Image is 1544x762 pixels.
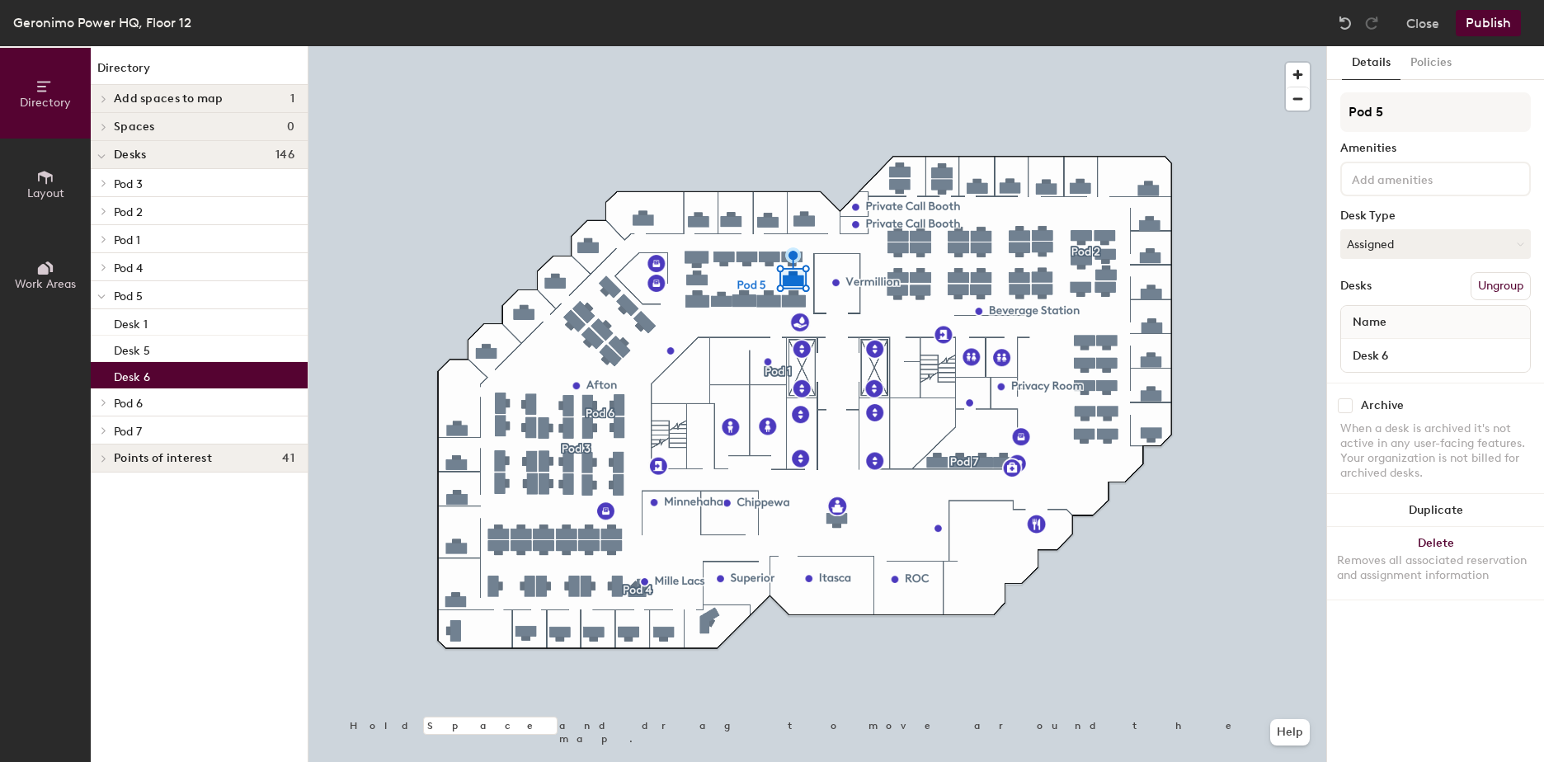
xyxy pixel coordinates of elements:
h1: Directory [91,59,308,85]
button: Details [1342,46,1400,80]
span: Pod 3 [114,177,143,191]
button: Assigned [1340,229,1531,259]
button: Help [1270,719,1310,746]
span: Pod 4 [114,261,143,275]
div: Amenities [1340,142,1531,155]
div: Removes all associated reservation and assignment information [1337,553,1534,583]
img: Redo [1363,15,1380,31]
div: When a desk is archived it's not active in any user-facing features. Your organization is not bil... [1340,421,1531,481]
span: Pod 7 [114,425,142,439]
input: Add amenities [1349,168,1497,188]
button: Publish [1456,10,1521,36]
div: Desks [1340,280,1372,293]
p: Desk 5 [114,339,150,358]
span: 146 [275,148,294,162]
button: Duplicate [1327,494,1544,527]
span: Pod 1 [114,233,140,247]
button: Close [1406,10,1439,36]
p: Desk 6 [114,365,150,384]
button: Policies [1400,46,1462,80]
span: Directory [20,96,71,110]
span: Pod 6 [114,397,143,411]
p: Desk 1 [114,313,148,332]
div: Geronimo Power HQ, Floor 12 [13,12,191,33]
span: Spaces [114,120,155,134]
span: 1 [290,92,294,106]
span: 41 [282,452,294,465]
div: Archive [1361,399,1404,412]
span: Points of interest [114,452,212,465]
span: Desks [114,148,146,162]
input: Unnamed desk [1344,344,1527,367]
span: Pod 5 [114,289,143,303]
span: 0 [287,120,294,134]
button: DeleteRemoves all associated reservation and assignment information [1327,527,1544,600]
span: Work Areas [15,277,76,291]
span: Pod 2 [114,205,143,219]
span: Layout [27,186,64,200]
span: Add spaces to map [114,92,224,106]
span: Name [1344,308,1395,337]
div: Desk Type [1340,209,1531,223]
button: Ungroup [1471,272,1531,300]
img: Undo [1337,15,1353,31]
